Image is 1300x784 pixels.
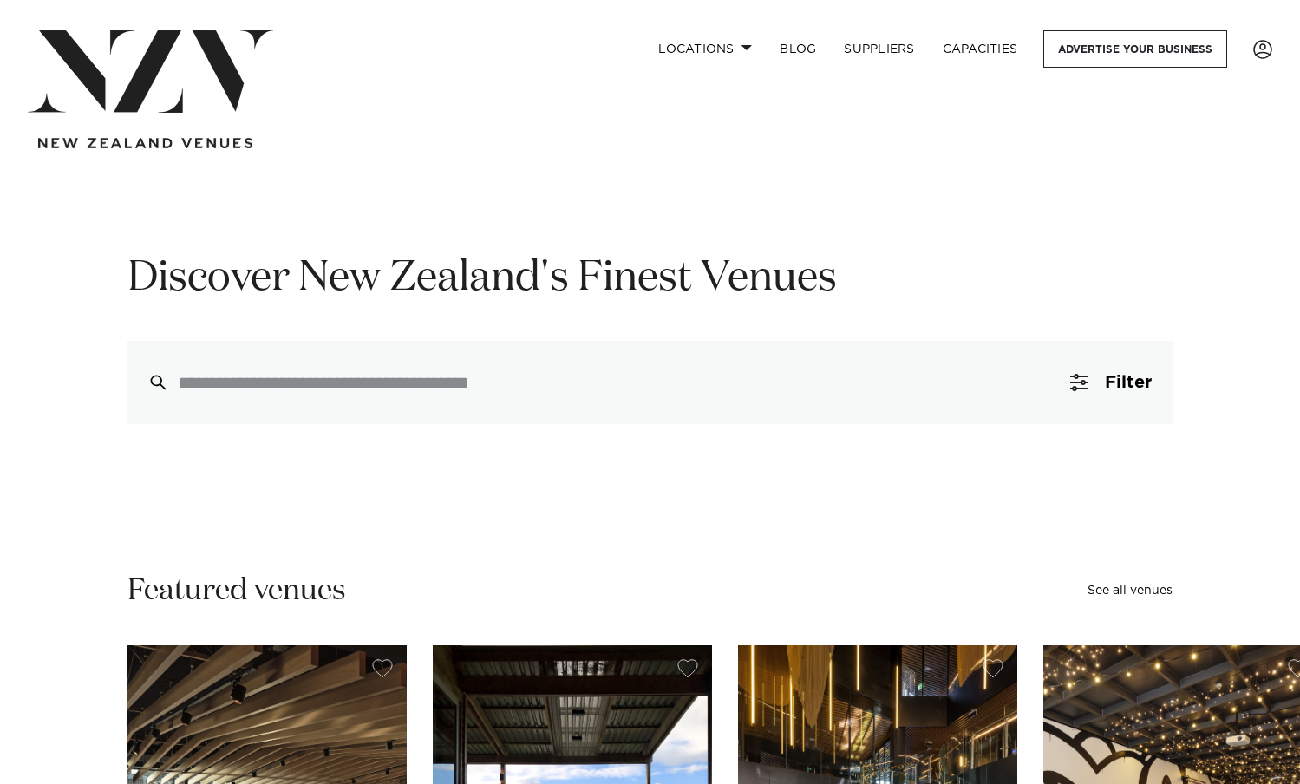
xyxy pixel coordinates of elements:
a: Locations [644,30,766,68]
a: SUPPLIERS [830,30,928,68]
h1: Discover New Zealand's Finest Venues [127,252,1173,306]
h2: Featured venues [127,572,346,611]
a: See all venues [1088,585,1173,597]
a: Capacities [929,30,1032,68]
img: nzv-logo.png [28,30,273,113]
span: Filter [1105,374,1152,391]
button: Filter [1049,341,1173,424]
img: new-zealand-venues-text.png [38,138,252,149]
a: Advertise your business [1043,30,1227,68]
a: BLOG [766,30,830,68]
